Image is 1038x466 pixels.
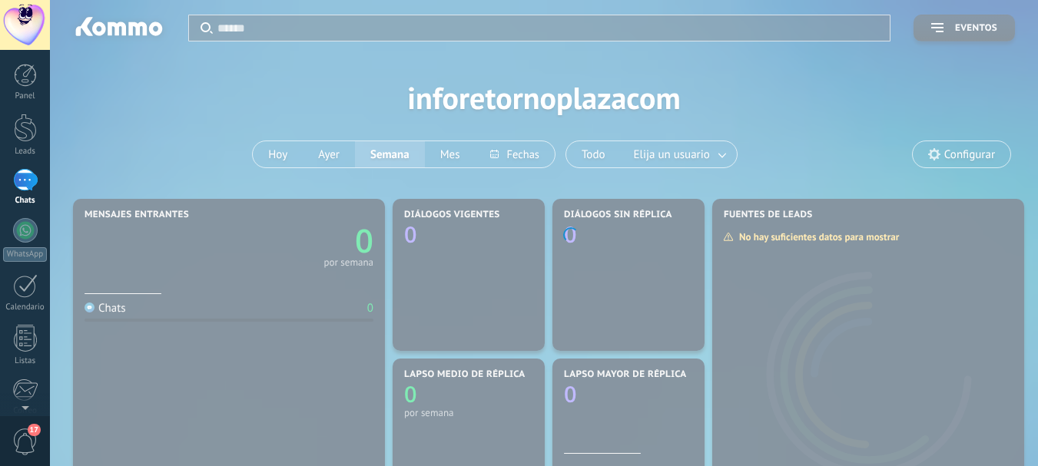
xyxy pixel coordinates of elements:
[3,91,48,101] div: Panel
[28,424,41,436] span: 17
[3,196,48,206] div: Chats
[3,147,48,157] div: Leads
[3,356,48,366] div: Listas
[3,302,48,312] div: Calendario
[3,247,47,262] div: WhatsApp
